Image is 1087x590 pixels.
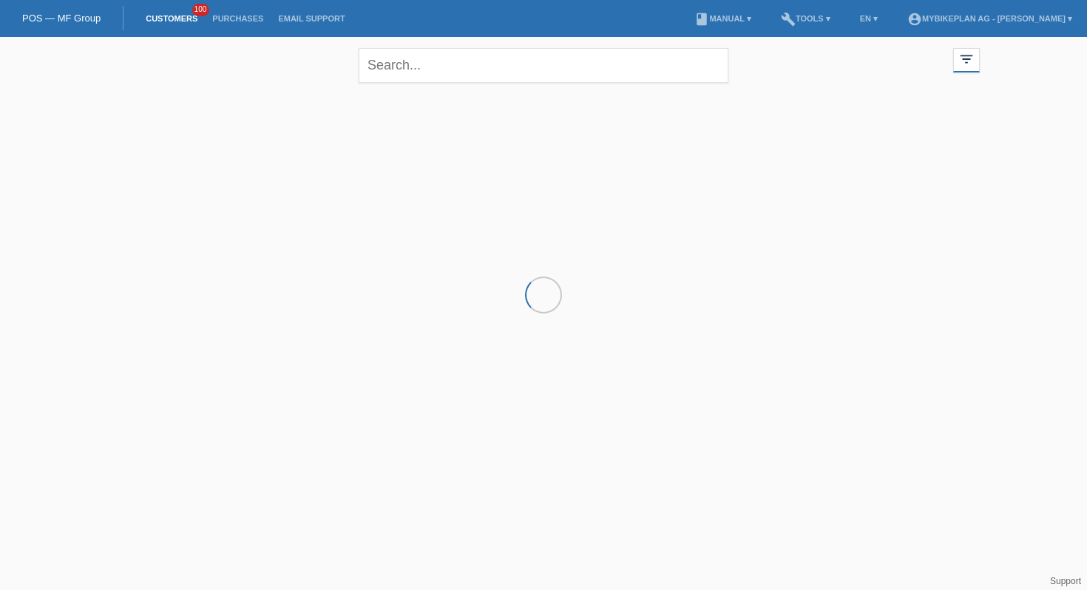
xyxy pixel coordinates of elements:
i: account_circle [907,12,922,27]
span: 100 [192,4,210,16]
a: POS — MF Group [22,13,101,24]
a: Support [1050,576,1081,586]
a: EN ▾ [853,14,885,23]
i: book [694,12,709,27]
a: Purchases [205,14,271,23]
a: buildTools ▾ [773,14,838,23]
a: account_circleMybikeplan AG - [PERSON_NAME] ▾ [900,14,1080,23]
i: filter_list [958,51,975,67]
input: Search... [359,48,728,83]
a: Customers [138,14,205,23]
a: bookManual ▾ [687,14,759,23]
i: build [781,12,796,27]
a: Email Support [271,14,352,23]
